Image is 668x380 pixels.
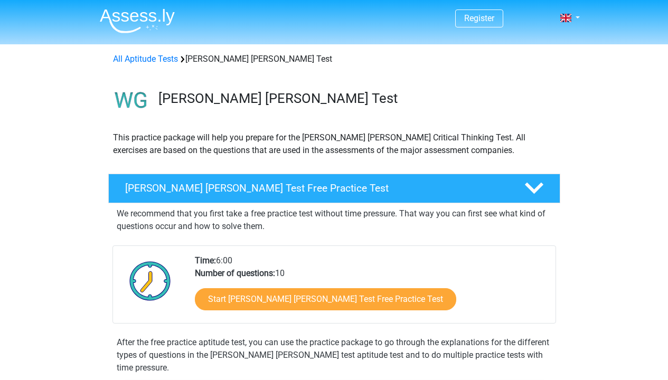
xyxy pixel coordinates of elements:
p: We recommend that you first take a free practice test without time pressure. That way you can fir... [117,207,552,233]
h4: [PERSON_NAME] [PERSON_NAME] Test Free Practice Test [125,182,507,194]
img: Assessly [100,8,175,33]
img: Clock [124,254,177,307]
a: All Aptitude Tests [113,54,178,64]
div: After the free practice aptitude test, you can use the practice package to go through the explana... [112,336,556,374]
b: Time: [195,255,216,265]
div: 6:00 10 [187,254,555,323]
img: watson glaser test [109,78,154,123]
p: This practice package will help you prepare for the [PERSON_NAME] [PERSON_NAME] Critical Thinking... [113,131,556,157]
a: Start [PERSON_NAME] [PERSON_NAME] Test Free Practice Test [195,288,456,310]
div: [PERSON_NAME] [PERSON_NAME] Test [109,53,560,65]
b: Number of questions: [195,268,275,278]
a: [PERSON_NAME] [PERSON_NAME] Test Free Practice Test [104,174,564,203]
a: Register [464,13,494,23]
h3: [PERSON_NAME] [PERSON_NAME] Test [158,90,552,107]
